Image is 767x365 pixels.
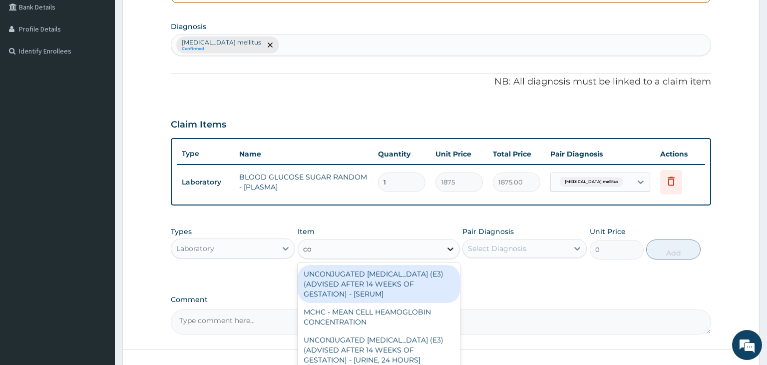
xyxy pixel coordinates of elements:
div: MCHC - MEAN CELL HEAMOGLOBIN CONCENTRATION [298,303,460,331]
p: NB: All diagnosis must be linked to a claim item [171,75,712,88]
th: Total Price [488,144,545,164]
label: Types [171,227,192,236]
small: Confirmed [182,46,261,51]
th: Unit Price [430,144,488,164]
label: Pair Diagnosis [462,226,514,236]
th: Name [234,144,374,164]
td: Laboratory [177,173,234,191]
th: Actions [655,144,705,164]
label: Comment [171,295,712,304]
th: Type [177,144,234,163]
th: Quantity [373,144,430,164]
label: Item [298,226,315,236]
p: [MEDICAL_DATA] mellitus [182,38,261,46]
h3: Claim Items [171,119,226,130]
div: Chat with us now [52,56,168,69]
div: Minimize live chat window [164,5,188,29]
span: remove selection option [266,40,275,49]
div: Laboratory [176,243,214,253]
div: UNCONJUGATED [MEDICAL_DATA] (E3) (ADVISED AFTER 14 WEEKS OF GESTATION) - [SERUM] [298,265,460,303]
label: Unit Price [590,226,626,236]
textarea: Type your message and hit 'Enter' [5,252,190,287]
img: d_794563401_company_1708531726252_794563401 [18,50,40,75]
button: Add [646,239,700,259]
div: Select Diagnosis [468,243,526,253]
td: BLOOD GLUCOSE SUGAR RANDOM - [PLASMA] [234,167,374,197]
th: Pair Diagnosis [545,144,655,164]
span: We're online! [58,115,138,216]
label: Diagnosis [171,21,206,31]
span: [MEDICAL_DATA] mellitus [560,177,623,187]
